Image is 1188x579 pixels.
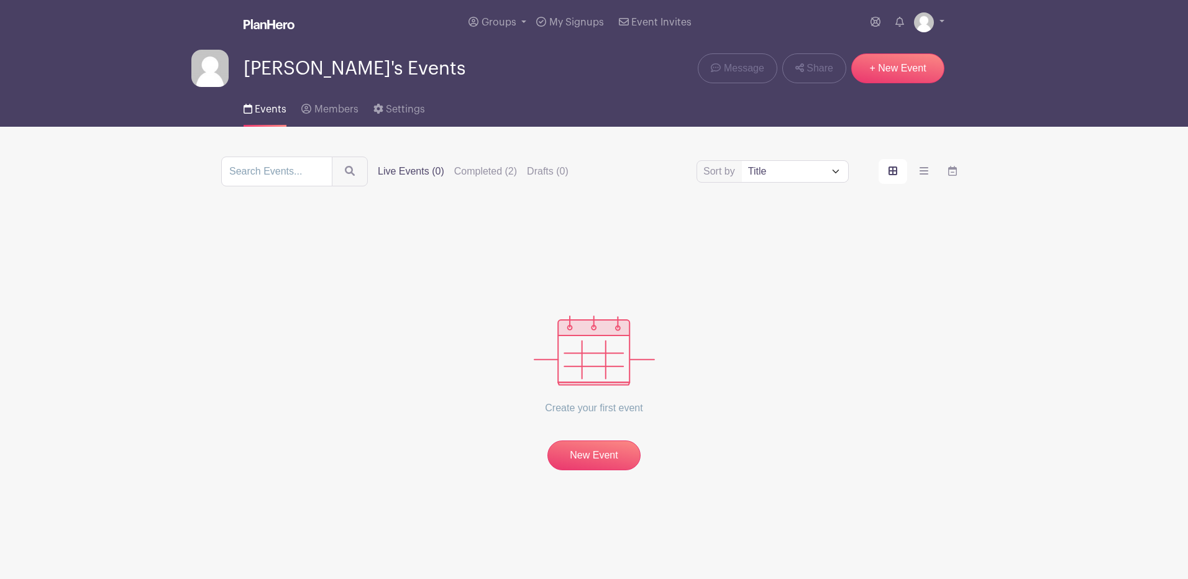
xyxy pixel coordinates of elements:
[851,53,944,83] a: + New Event
[806,61,833,76] span: Share
[698,53,777,83] a: Message
[482,17,516,27] span: Groups
[191,50,229,87] img: default-ce2991bfa6775e67f084385cd625a349d9dcbb7a52a09fb2fda1e96e2d18dcdb.png
[534,316,655,386] img: events_empty-56550af544ae17c43cc50f3ebafa394433d06d5f1891c01edc4b5d1d59cfda54.svg
[534,386,655,431] p: Create your first event
[378,164,569,179] div: filters
[314,104,359,114] span: Members
[301,87,358,127] a: Members
[527,164,569,179] label: Drafts (0)
[244,58,465,79] span: [PERSON_NAME]'s Events
[914,12,934,32] img: default-ce2991bfa6775e67f084385cd625a349d9dcbb7a52a09fb2fda1e96e2d18dcdb.png
[221,157,332,186] input: Search Events...
[782,53,846,83] a: Share
[244,87,286,127] a: Events
[547,440,641,470] a: New Event
[244,19,295,29] img: logo_white-6c42ec7e38ccf1d336a20a19083b03d10ae64f83f12c07503d8b9e83406b4c7d.svg
[373,87,425,127] a: Settings
[703,164,739,179] label: Sort by
[454,164,517,179] label: Completed (2)
[386,104,425,114] span: Settings
[549,17,604,27] span: My Signups
[255,104,286,114] span: Events
[724,61,764,76] span: Message
[879,159,967,184] div: order and view
[378,164,444,179] label: Live Events (0)
[631,17,692,27] span: Event Invites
